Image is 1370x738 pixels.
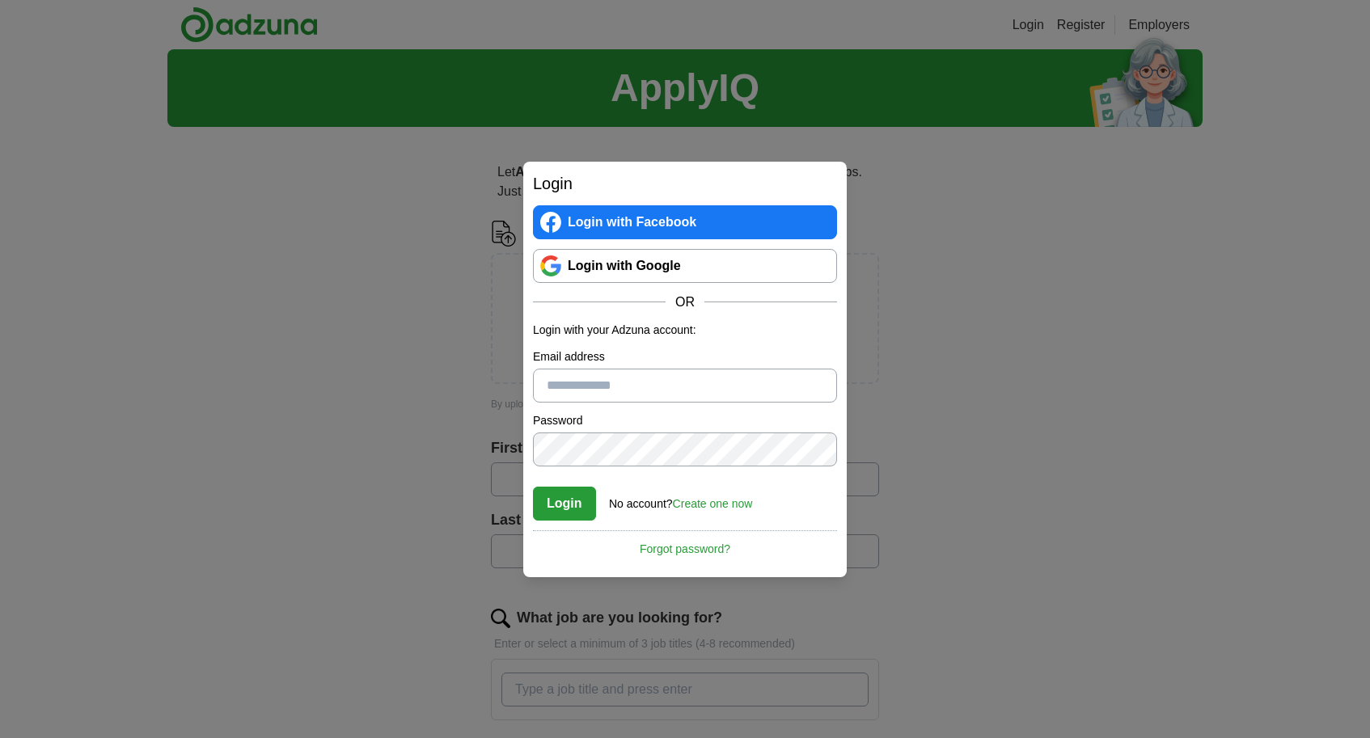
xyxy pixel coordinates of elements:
[533,205,837,239] a: Login with Facebook
[533,487,596,521] button: Login
[533,348,837,365] label: Email address
[533,412,837,429] label: Password
[533,171,837,196] h2: Login
[666,293,704,312] span: OR
[673,497,753,510] a: Create one now
[533,249,837,283] a: Login with Google
[533,530,837,558] a: Forgot password?
[609,486,752,512] div: No account?
[533,322,837,339] p: Login with your Adzuna account:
